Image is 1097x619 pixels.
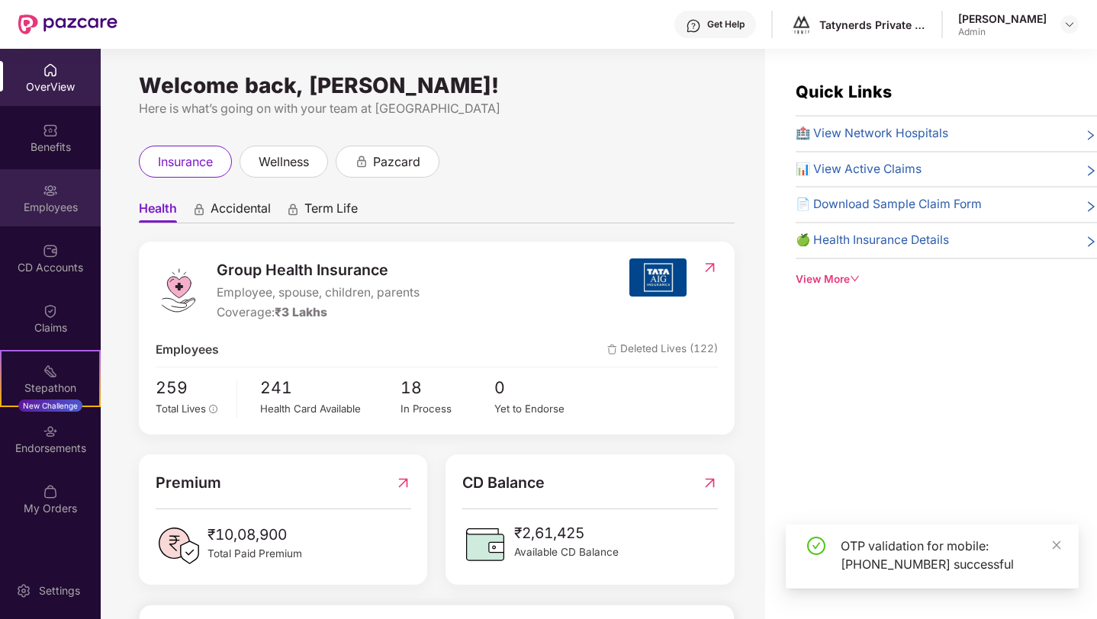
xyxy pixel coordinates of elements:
div: Here is what’s going on with your team at [GEOGRAPHIC_DATA] [139,99,735,118]
span: close [1051,540,1062,550]
span: Deleted Lives (122) [607,341,718,360]
span: ₹10,08,900 [207,523,302,546]
div: Admin [958,26,1047,38]
span: Group Health Insurance [217,258,420,282]
span: Employees [156,341,219,360]
div: animation [192,202,206,216]
div: Stepathon [2,380,99,396]
span: 📊 View Active Claims [796,160,922,179]
span: ₹2,61,425 [514,521,619,544]
span: 18 [401,375,494,400]
span: 241 [260,375,401,400]
img: svg+xml;base64,PHN2ZyBpZD0iQ0RfQWNjb3VudHMiIGRhdGEtbmFtZT0iQ0QgQWNjb3VudHMiIHhtbG5zPSJodHRwOi8vd3... [43,243,58,258]
img: svg+xml;base64,PHN2ZyBpZD0iSG9tZSIgeG1sbnM9Imh0dHA6Ly93d3cudzMub3JnLzIwMDAvc3ZnIiB3aWR0aD0iMjAiIG... [43,63,58,78]
span: wellness [259,152,309,172]
img: insurerIcon [629,258,687,297]
span: Available CD Balance [514,544,619,560]
span: Accidental [211,200,271,223]
div: Get Help [707,18,745,30]
span: Quick Links [796,82,892,101]
img: CDBalanceIcon [462,521,508,567]
span: CD Balance [462,471,545,495]
img: svg+xml;base64,PHN2ZyBpZD0iSGVscC0zMngzMiIgeG1sbnM9Imh0dHA6Ly93d3cudzMub3JnLzIwMDAvc3ZnIiB3aWR0aD... [686,18,701,34]
div: [PERSON_NAME] [958,11,1047,26]
img: svg+xml;base64,PHN2ZyBpZD0iQmVuZWZpdHMiIHhtbG5zPSJodHRwOi8vd3d3LnczLm9yZy8yMDAwL3N2ZyIgd2lkdGg9Ij... [43,123,58,138]
span: Employee, spouse, children, parents [217,284,420,303]
div: Health Card Available [260,401,401,417]
span: 259 [156,375,226,400]
span: right [1085,163,1097,179]
span: ₹3 Lakhs [275,305,327,319]
span: Health [139,200,177,223]
span: Total Paid Premium [207,546,302,562]
span: Premium [156,471,221,495]
img: svg+xml;base64,PHN2ZyBpZD0iTXlfT3JkZXJzIiBkYXRhLW5hbWU9Ik15IE9yZGVycyIgeG1sbnM9Imh0dHA6Ly93d3cudz... [43,484,58,499]
span: 🏥 View Network Hospitals [796,124,948,143]
img: PaidPremiumIcon [156,523,201,569]
span: info-circle [209,405,218,414]
div: Welcome back, [PERSON_NAME]! [139,79,735,91]
img: RedirectIcon [702,260,718,275]
span: insurance [158,152,213,172]
img: svg+xml;base64,PHN2ZyBpZD0iQ2xhaW0iIHhtbG5zPSJodHRwOi8vd3d3LnczLm9yZy8yMDAwL3N2ZyIgd2lkdGg9IjIwIi... [43,303,58,319]
img: svg+xml;base64,PHN2ZyBpZD0iRHJvcGRvd24tMzJ4MzIiIHhtbG5zPSJodHRwOi8vd3d3LnczLm9yZy8yMDAwL3N2ZyIgd2... [1063,18,1076,30]
div: OTP validation for mobile: [PHONE_NUMBER] successful [841,537,1060,573]
img: RedirectIcon [395,471,411,495]
img: logo%20-%20black%20(1).png [790,14,812,36]
img: deleteIcon [607,345,617,354]
span: right [1085,198,1097,214]
div: Yet to Endorse [494,401,588,417]
div: Coverage: [217,303,420,322]
span: right [1085,127,1097,143]
span: right [1085,234,1097,250]
img: svg+xml;base64,PHN2ZyB4bWxucz0iaHR0cDovL3d3dy53My5vcmcvMjAwMC9zdmciIHdpZHRoPSIyMSIgaGVpZ2h0PSIyMC... [43,364,58,379]
img: svg+xml;base64,PHN2ZyBpZD0iRW1wbG95ZWVzIiB4bWxucz0iaHR0cDovL3d3dy53My5vcmcvMjAwMC9zdmciIHdpZHRoPS... [43,183,58,198]
span: Term Life [304,200,358,223]
span: pazcard [373,152,420,172]
span: check-circle [807,537,825,555]
span: 0 [494,375,588,400]
div: View More [796,271,1097,287]
div: In Process [401,401,494,417]
span: down [850,274,861,284]
span: Total Lives [156,403,206,415]
span: 🍏 Health Insurance Details [796,231,949,250]
img: RedirectIcon [702,471,718,495]
img: New Pazcare Logo [18,14,117,34]
img: svg+xml;base64,PHN2ZyBpZD0iU2V0dGluZy0yMHgyMCIgeG1sbnM9Imh0dHA6Ly93d3cudzMub3JnLzIwMDAvc3ZnIiB3aW... [16,583,31,598]
span: 📄 Download Sample Claim Form [796,195,982,214]
img: svg+xml;base64,PHN2ZyBpZD0iRW5kb3JzZW1lbnRzIiB4bWxucz0iaHR0cDovL3d3dy53My5vcmcvMjAwMC9zdmciIHdpZH... [43,424,58,439]
div: Settings [34,583,85,598]
img: logo [156,268,201,313]
div: animation [286,202,300,216]
div: animation [355,154,368,168]
div: Tatynerds Private Limited [819,18,926,32]
div: New Challenge [18,399,82,412]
